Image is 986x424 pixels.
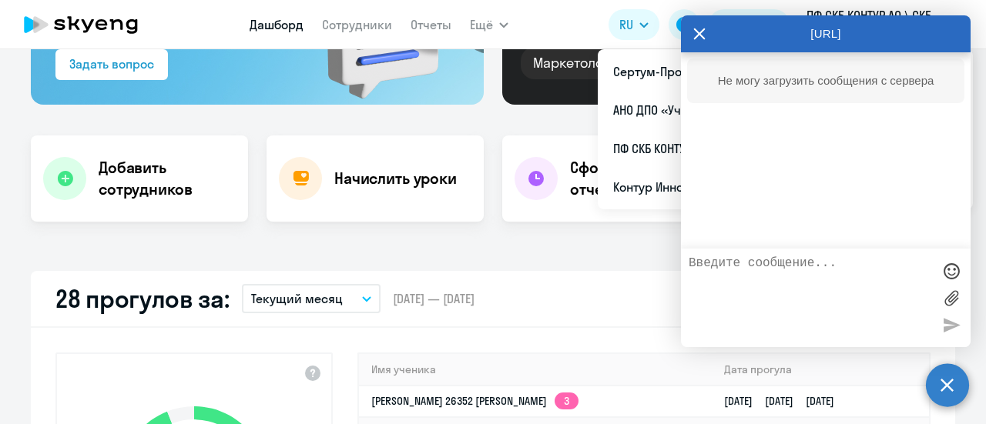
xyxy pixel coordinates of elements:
[712,354,929,386] th: Дата прогула
[371,394,579,408] a: [PERSON_NAME] 26352 [PERSON_NAME]3
[99,157,236,200] h4: Добавить сотрудников
[619,15,633,34] span: RU
[940,286,963,309] label: Лимит 10 файлов
[724,394,847,408] a: [DATE][DATE][DATE]
[411,17,451,32] a: Отчеты
[251,289,343,308] p: Текущий месяц
[359,354,712,386] th: Имя ученика
[69,55,154,73] div: Задать вопрос
[470,15,493,34] span: Ещё
[799,6,973,43] button: ПФ СКБ КОНТУР АО \ СКБ Контур, ПФ СКБ КОНТУР, АО
[703,74,949,88] div: Не могу загрузить сообщения с сервера
[322,17,392,32] a: Сотрудники
[555,392,579,409] app-skyeng-badge: 3
[521,47,639,79] div: Маркетологам
[393,290,475,307] span: [DATE] — [DATE]
[250,17,304,32] a: Дашборд
[709,9,790,40] button: Балансbalance
[598,49,973,209] ul: Ещё
[470,9,508,40] button: Ещё
[55,49,168,80] button: Задать вопрос
[242,284,381,313] button: Текущий месяц
[570,157,707,200] h4: Сформировать отчет
[807,6,950,43] p: ПФ СКБ КОНТУР АО \ СКБ Контур, ПФ СКБ КОНТУР, АО
[55,283,230,314] h2: 28 прогулов за:
[609,9,659,40] button: RU
[334,168,457,189] h4: Начислить уроки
